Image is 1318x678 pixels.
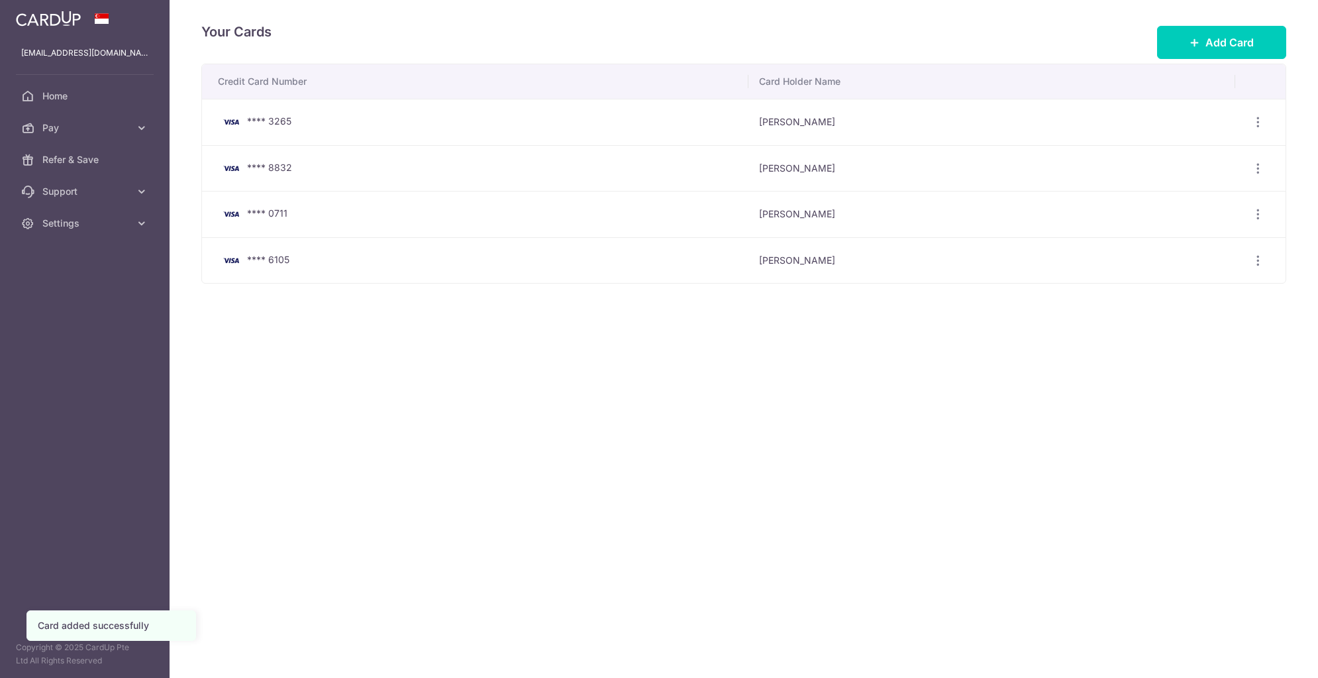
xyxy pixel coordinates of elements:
iframe: Opens a widget where you can find more information [1233,638,1305,671]
span: Home [42,89,130,103]
td: [PERSON_NAME] [748,191,1235,237]
span: Support [42,185,130,198]
p: [EMAIL_ADDRESS][DOMAIN_NAME] [21,46,148,60]
img: Bank Card [218,206,244,222]
button: Add Card [1157,26,1286,59]
div: Card added successfully [38,619,185,632]
img: Bank Card [218,114,244,130]
th: Card Holder Name [748,64,1235,99]
th: Credit Card Number [202,64,748,99]
img: Bank Card [218,253,244,268]
td: [PERSON_NAME] [748,99,1235,145]
td: [PERSON_NAME] [748,237,1235,284]
td: [PERSON_NAME] [748,145,1235,192]
img: CardUp [16,11,81,27]
span: Settings [42,217,130,230]
span: Pay [42,121,130,135]
h4: Your Cards [201,21,272,42]
img: Bank Card [218,160,244,176]
span: Add Card [1205,34,1254,50]
span: Refer & Save [42,153,130,166]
